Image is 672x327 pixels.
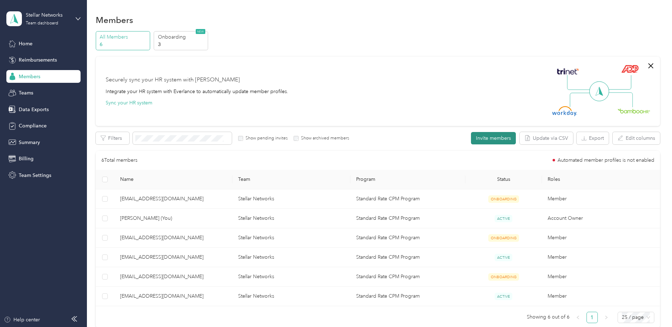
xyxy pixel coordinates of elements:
td: Lyle McIntire (You) [114,209,232,228]
div: Stellar Networks [26,11,70,19]
span: left [576,315,580,320]
td: cthibodeau@stellarnets.com [114,287,232,306]
td: Standard Rate CPM Program [350,248,465,267]
img: Trinet [555,67,580,76]
span: ONBOARDING [488,273,519,281]
span: [PERSON_NAME] (You) [120,214,227,222]
td: Member [542,248,660,267]
span: [EMAIL_ADDRESS][DOMAIN_NAME] [120,195,227,203]
img: Line Right Down [608,92,633,108]
td: Standard Rate CPM Program [350,228,465,248]
span: Reimbursements [19,56,57,64]
td: Standard Rate CPM Program [350,209,465,228]
span: ONBOARDING [488,195,519,203]
td: ONBOARDING [465,228,542,248]
iframe: Everlance-gr Chat Button Frame [632,287,672,327]
td: rkelleher@stellarnets.com [114,248,232,267]
td: Member [542,267,660,287]
span: NEW [196,29,205,34]
li: Next Page [601,312,612,323]
span: [EMAIL_ADDRESS][DOMAIN_NAME] [120,273,227,281]
span: Home [19,40,33,47]
li: 1 [586,312,598,323]
span: ACTIVE [495,215,512,222]
div: Page Size [618,312,654,323]
td: Member [542,189,660,209]
p: 3 [158,41,206,48]
img: Line Right Up [607,75,631,90]
td: Standard Rate CPM Program [350,189,465,209]
h1: Members [96,16,133,24]
button: Invite members [471,132,516,144]
td: Member [542,287,660,306]
td: Stellar Networks [232,267,350,287]
span: [EMAIL_ADDRESS][DOMAIN_NAME] [120,234,227,242]
td: Stellar Networks [232,287,350,306]
button: left [572,312,584,323]
th: Program [350,170,465,189]
td: ONBOARDING [465,267,542,287]
span: Team Settings [19,172,51,179]
th: Roles [542,170,660,189]
label: Show pending invites [243,135,288,142]
td: bquinn@stellarnets.com [114,228,232,248]
img: ADP [621,65,638,73]
span: [EMAIL_ADDRESS][DOMAIN_NAME] [120,292,227,300]
div: Integrate your HR system with Everlance to automatically update member profiles. [106,88,288,95]
span: Data Exports [19,106,49,113]
span: Teams [19,89,33,97]
td: Standard Rate CPM Program [350,267,465,287]
th: Team [232,170,350,189]
span: Name [120,176,227,182]
td: Stellar Networks [232,228,350,248]
div: Securely sync your HR system with [PERSON_NAME] [106,76,240,84]
td: Stellar Networks [232,189,350,209]
span: ACTIVE [495,254,512,261]
span: ACTIVE [495,293,512,300]
td: Member [542,228,660,248]
span: Billing [19,155,34,162]
th: Name [114,170,232,189]
label: Show archived members [299,135,349,142]
td: bmacdonald@stellarnets.com [114,189,232,209]
td: mfontenot@stellarnets.com [114,267,232,287]
div: Team dashboard [26,21,58,25]
img: Workday [552,106,577,116]
td: ONBOARDING [465,189,542,209]
li: Previous Page [572,312,584,323]
button: Sync your HR system [106,99,152,107]
button: Export [577,132,609,144]
a: 1 [587,312,597,323]
button: Help center [4,316,40,323]
img: BambooHR [618,108,650,113]
p: Onboarding [158,33,206,41]
p: 6 [100,41,148,48]
button: Filters [96,132,129,144]
th: Status [465,170,542,189]
img: Line Left Down [570,92,594,107]
button: right [601,312,612,323]
span: 25 / page [622,312,650,323]
td: Account Owner [542,209,660,228]
span: Summary [19,139,40,146]
span: Showing 6 out of 6 [527,312,570,322]
span: Members [19,73,40,80]
p: 6 Total members [101,156,137,164]
span: right [604,315,608,320]
td: Stellar Networks [232,248,350,267]
p: All Members [100,33,148,41]
span: Automated member profiles is not enabled [558,158,654,163]
button: Edit columns [613,132,660,144]
td: Stellar Networks [232,209,350,228]
button: Update via CSV [520,132,573,144]
span: ONBOARDING [488,234,519,242]
img: Line Left Up [567,75,592,90]
span: Compliance [19,122,47,130]
td: Standard Rate CPM Program [350,287,465,306]
span: [EMAIL_ADDRESS][DOMAIN_NAME] [120,253,227,261]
